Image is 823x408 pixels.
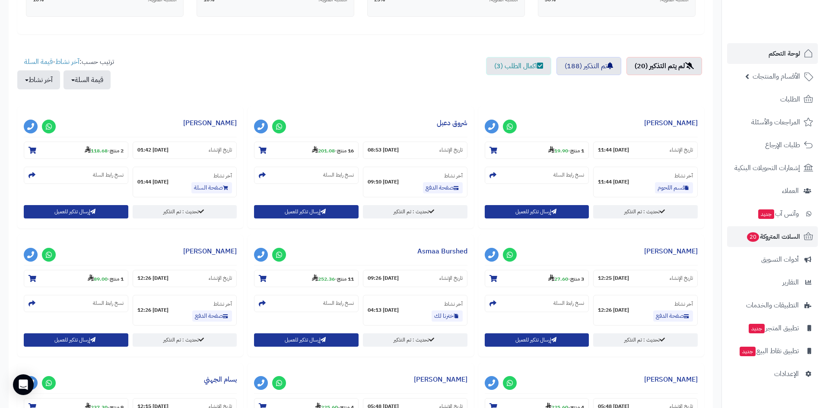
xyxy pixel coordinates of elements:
span: جديد [740,347,756,356]
a: قسم اللحوم [655,182,693,193]
strong: [DATE] 12:25 [598,275,629,282]
strong: 201.08 [312,147,335,155]
span: التطبيقات والخدمات [746,299,799,311]
strong: 2 منتج [110,147,124,155]
a: الإعدادات [727,364,818,384]
a: آخر نشاط [55,57,79,67]
strong: 118.68 [85,147,108,155]
small: نسخ رابط السلة [553,300,584,307]
a: أدوات التسويق [727,249,818,270]
section: 3 منتج-27.60 [485,270,589,287]
a: التطبيقات والخدمات [727,295,818,316]
span: إشعارات التحويلات البنكية [734,162,800,174]
span: تطبيق المتجر [748,322,799,334]
strong: [DATE] 12:26 [137,307,168,314]
span: الطلبات [780,93,800,105]
small: آخر نشاط [444,172,463,180]
a: [PERSON_NAME] [644,118,698,128]
strong: 11 منتج [337,275,354,283]
small: تاريخ الإنشاء [670,146,693,154]
a: شروق دعبل [437,118,467,128]
a: قيمة السلة [24,57,53,67]
strong: 16 منتج [337,147,354,155]
span: العملاء [782,185,799,197]
a: تحديث : تم التذكير [133,205,237,218]
small: تاريخ الإنشاء [439,146,463,154]
small: نسخ رابط السلة [93,300,124,307]
strong: 19.90 [548,147,568,155]
span: جديد [758,209,774,219]
a: لوحة التحكم [727,43,818,64]
section: نسخ رابط السلة [24,295,128,312]
strong: [DATE] 11:44 [598,146,629,154]
section: نسخ رابط السلة [254,167,359,184]
small: آخر نشاط [213,300,232,308]
a: تحديث : تم التذكير [133,333,237,347]
span: الإعدادات [774,368,799,380]
section: 16 منتج-201.08 [254,142,359,159]
button: إرسال تذكير للعميل [24,333,128,347]
span: طلبات الإرجاع [765,139,800,151]
section: نسخ رابط السلة [485,295,589,312]
button: إرسال تذكير للعميل [24,205,128,218]
img: logo-2.png [764,19,815,38]
span: أدوات التسويق [761,253,799,266]
a: السلات المتروكة20 [727,226,818,247]
a: وآتس آبجديد [727,203,818,224]
strong: [DATE] 01:44 [137,178,168,186]
a: تحديث : تم التذكير [593,333,698,347]
small: نسخ رابط السلة [323,300,354,307]
small: تاريخ الإنشاء [670,275,693,282]
button: إرسال تذكير للعميل [485,333,589,347]
section: 1 منتج-19.90 [485,142,589,159]
strong: 1 منتج [570,147,584,155]
a: العملاء [727,180,818,201]
strong: 89.00 [88,275,108,283]
a: اخترنا لك [432,310,463,322]
small: نسخ رابط السلة [323,171,354,179]
a: صفحة الدفع [423,182,463,193]
section: 11 منتج-252.36 [254,270,359,287]
strong: [DATE] 04:13 [368,307,399,314]
small: تاريخ الإنشاء [439,275,463,282]
span: وآتس آب [757,208,799,220]
span: الأقسام والمنتجات [753,70,800,82]
button: قيمة السلة [64,70,111,89]
section: 1 منتج-89.00 [24,270,128,287]
small: تاريخ الإنشاء [209,275,232,282]
a: المراجعات والأسئلة [727,112,818,133]
div: Open Intercom Messenger [13,374,34,395]
a: [PERSON_NAME] [644,374,698,385]
small: نسخ رابط السلة [93,171,124,179]
strong: [DATE] 08:53 [368,146,399,154]
small: آخر نشاط [213,172,232,180]
a: طلبات الإرجاع [727,135,818,155]
strong: [DATE] 09:26 [368,275,399,282]
small: آخر نشاط [444,300,463,308]
button: إرسال تذكير للعميل [254,205,359,218]
strong: [DATE] 09:10 [368,178,399,186]
a: [PERSON_NAME] [183,246,237,256]
a: Asmaa Burshed [417,246,467,256]
span: السلات المتروكة [746,231,800,243]
strong: 27.60 [548,275,568,283]
button: إرسال تذكير للعميل [254,333,359,347]
a: [PERSON_NAME] [644,246,698,256]
span: المراجعات والأسئلة [751,116,800,128]
strong: 252.36 [312,275,335,283]
span: التقارير [782,276,799,288]
small: آخر نشاط [674,300,693,308]
a: صفحة الدفع [653,310,693,322]
a: تطبيق نقاط البيعجديد [727,341,818,361]
span: 20 [747,232,759,242]
span: تطبيق نقاط البيع [739,345,799,357]
small: - [85,146,124,155]
section: نسخ رابط السلة [485,167,589,184]
section: نسخ رابط السلة [24,167,128,184]
small: نسخ رابط السلة [553,171,584,179]
section: نسخ رابط السلة [254,295,359,312]
span: جديد [749,324,765,333]
ul: ترتيب حسب: - [17,57,114,89]
a: [PERSON_NAME] [414,374,467,385]
span: لوحة التحكم [769,47,800,60]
